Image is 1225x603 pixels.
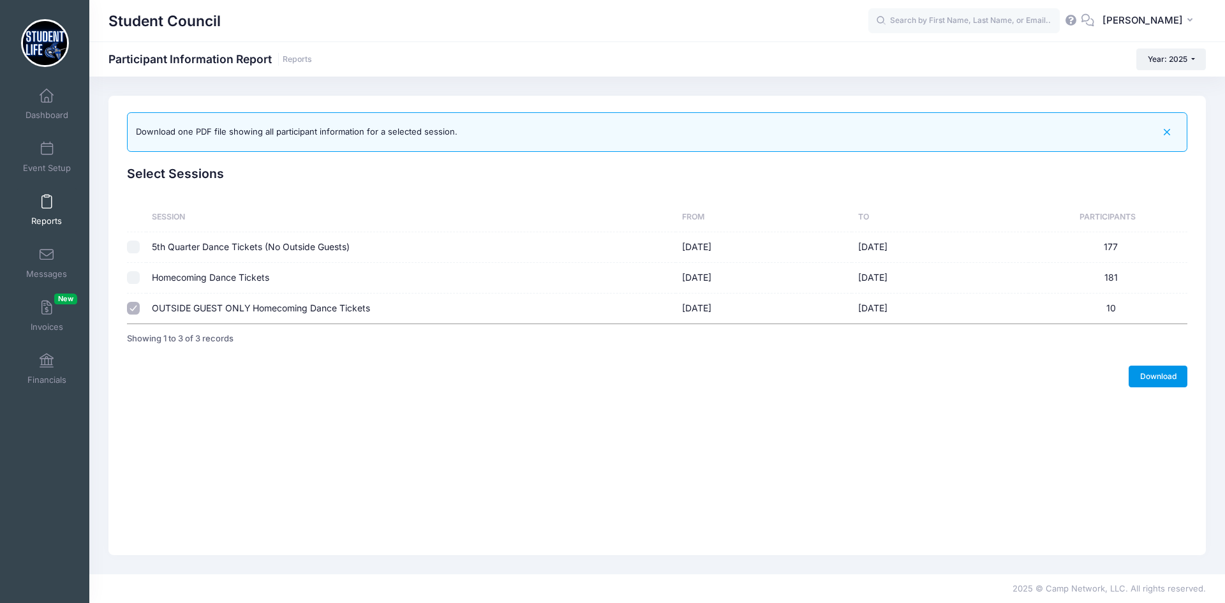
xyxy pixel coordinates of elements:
[1028,294,1187,324] td: 10
[1028,263,1187,294] td: 181
[868,8,1060,34] input: Search by First Name, Last Name, or Email...
[676,263,852,294] td: [DATE]
[23,163,71,174] span: Event Setup
[1129,366,1187,387] a: Download
[283,55,312,64] a: Reports
[31,216,62,227] span: Reports
[108,52,312,66] h1: Participant Information Report
[127,167,1187,181] h2: Select Sessions
[26,269,67,279] span: Messages
[17,346,77,391] a: Financials
[1148,54,1187,64] span: Year: 2025
[1136,48,1206,70] button: Year: 2025
[136,126,457,138] div: Download one PDF file showing all participant information for a selected session.
[852,263,1028,294] td: [DATE]
[1013,583,1206,593] span: 2025 © Camp Network, LLC. All rights reserved.
[26,110,68,121] span: Dashboard
[146,263,676,294] td: Homecoming Dance Tickets
[17,135,77,179] a: Event Setup
[676,294,852,324] td: [DATE]
[676,232,852,263] td: [DATE]
[146,202,676,232] th: Session
[1094,6,1206,36] button: [PERSON_NAME]
[1102,13,1183,27] span: [PERSON_NAME]
[27,375,66,385] span: Financials
[31,322,63,332] span: Invoices
[17,82,77,126] a: Dashboard
[17,241,77,285] a: Messages
[676,202,852,232] th: From
[852,232,1028,263] td: [DATE]
[21,19,69,67] img: Student Council
[108,6,221,36] h1: Student Council
[54,294,77,304] span: New
[127,324,234,354] div: Showing 1 to 3 of 3 records
[146,294,676,324] td: OUTSIDE GUEST ONLY Homecoming Dance Tickets
[146,232,676,263] td: 5th Quarter Dance Tickets (No Outside Guests)
[17,188,77,232] a: Reports
[852,294,1028,324] td: [DATE]
[852,202,1028,232] th: To
[1028,232,1187,263] td: 177
[1028,202,1187,232] th: Participants
[17,294,77,338] a: InvoicesNew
